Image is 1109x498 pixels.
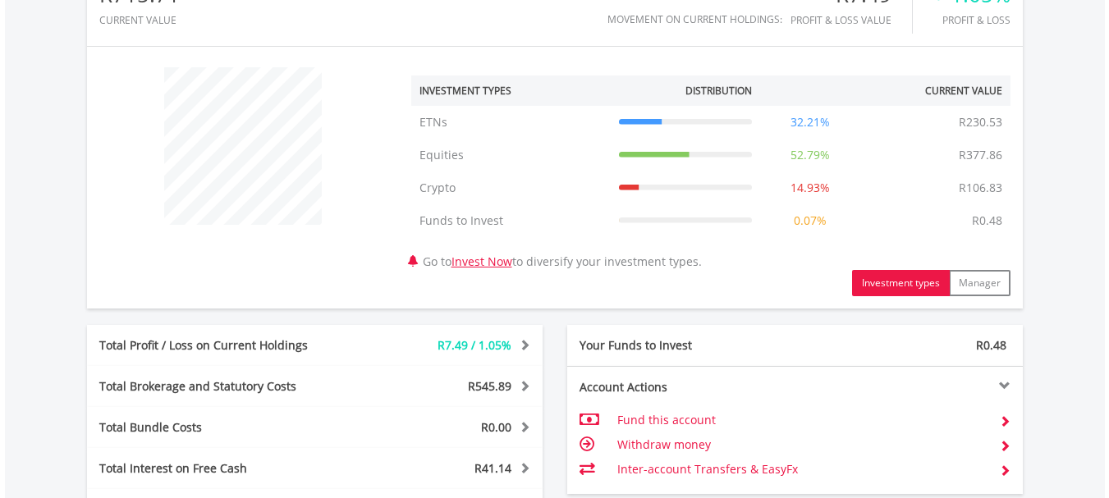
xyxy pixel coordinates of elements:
[617,408,986,432] td: Fund this account
[760,204,860,237] td: 0.07%
[760,106,860,139] td: 32.21%
[933,15,1010,25] div: Profit & Loss
[451,254,512,269] a: Invest Now
[87,419,353,436] div: Total Bundle Costs
[87,378,353,395] div: Total Brokerage and Statutory Costs
[99,15,180,25] div: CURRENT VALUE
[438,337,511,353] span: R7.49 / 1.05%
[607,14,782,25] div: Movement on Current Holdings:
[617,457,986,482] td: Inter-account Transfers & EasyFx
[685,84,752,98] div: Distribution
[852,270,950,296] button: Investment types
[411,171,611,204] td: Crypto
[791,15,912,25] div: Profit & Loss Value
[860,75,1010,106] th: Current Value
[87,337,353,354] div: Total Profit / Loss on Current Holdings
[411,139,611,171] td: Equities
[964,204,1010,237] td: R0.48
[951,106,1010,139] td: R230.53
[949,270,1010,296] button: Manager
[474,460,511,476] span: R41.14
[411,204,611,237] td: Funds to Invest
[468,378,511,394] span: R545.89
[951,139,1010,171] td: R377.86
[951,171,1010,204] td: R106.83
[617,432,986,457] td: Withdraw money
[567,337,795,354] div: Your Funds to Invest
[87,460,353,477] div: Total Interest on Free Cash
[760,139,860,171] td: 52.79%
[411,75,611,106] th: Investment Types
[976,337,1006,353] span: R0.48
[411,106,611,139] td: ETNs
[567,379,795,395] div: Account Actions
[399,59,1023,296] div: Go to to diversify your investment types.
[760,171,860,204] td: 14.93%
[481,419,511,435] span: R0.00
